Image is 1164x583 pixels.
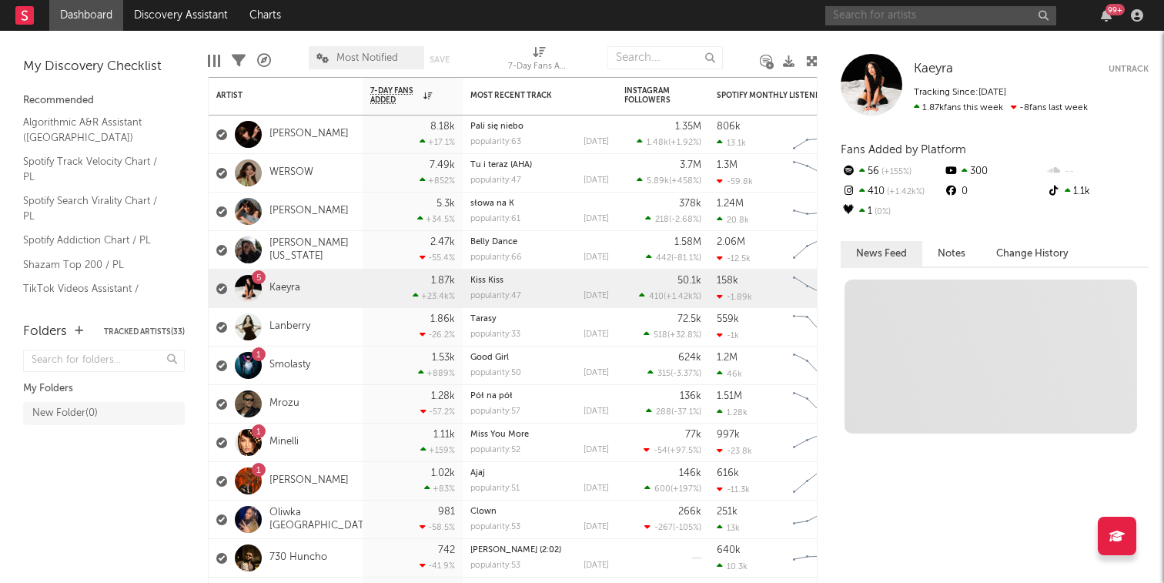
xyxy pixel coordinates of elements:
div: 1.87k [431,276,455,286]
div: 50.1k [677,276,701,286]
a: [PERSON_NAME][US_STATE] [269,237,355,263]
div: -41.9 % [420,561,455,571]
div: 72.5k [677,314,701,324]
div: 1.86k [430,314,455,324]
button: News Feed [841,241,922,266]
div: 1.02k [431,468,455,478]
span: 1.87k fans this week [914,103,1003,112]
div: 1.28k [717,407,748,417]
span: -54 [654,447,667,455]
div: 1.24M [717,199,744,209]
span: +1.92 % [671,139,699,147]
div: popularity: 52 [470,446,520,454]
a: [PERSON_NAME] [269,474,349,488]
span: -267 [654,524,673,532]
div: popularity: 63 [470,138,521,146]
div: [DATE] [584,176,609,185]
button: Save [430,55,450,64]
div: 1 [841,202,943,222]
div: 2.06M [717,237,745,247]
svg: Chart title [786,154,855,193]
div: ( ) [644,522,701,532]
div: 77k [685,430,701,440]
div: Filters [232,39,246,83]
div: 1.35M [675,122,701,132]
a: Kiss Kiss [470,276,503,285]
a: [PERSON_NAME] [269,205,349,218]
a: [PERSON_NAME] [269,128,349,141]
button: Tracked Artists(33) [104,328,185,336]
div: +83 % [424,484,455,494]
span: +1.42k % [885,188,925,196]
span: -37.1 % [674,408,699,417]
div: -12.5k [717,253,751,263]
div: 300 [943,162,1045,182]
div: Spotify Monthly Listeners [717,91,832,100]
a: TikTok Videos Assistant / [GEOGRAPHIC_DATA] [23,280,169,312]
div: 559k [717,314,739,324]
div: 7-Day Fans Added (7-Day Fans Added) [508,58,570,76]
a: Spotify Addiction Chart / PL [23,232,169,249]
span: 1.48k [647,139,668,147]
div: popularity: 50 [470,369,521,377]
span: 0 % [872,208,891,216]
span: 518 [654,331,667,340]
span: 442 [656,254,671,263]
a: WERSOW [269,166,313,179]
div: My Folders [23,380,185,398]
div: [DATE] [584,253,609,262]
div: 146k [679,468,701,478]
div: 13k [717,523,740,533]
svg: Chart title [786,539,855,578]
span: +97.5 % [670,447,699,455]
svg: Chart title [786,270,855,308]
div: ( ) [646,407,701,417]
div: 1.2M [717,353,738,363]
div: 640k [717,545,741,555]
div: [DATE] [584,561,609,570]
div: 1.58M [674,237,701,247]
div: 3.7M [680,160,701,170]
a: Pół na pół [470,392,513,400]
div: Belly Dance [470,238,609,246]
svg: Chart title [786,231,855,270]
div: ( ) [637,137,701,147]
div: -1k [717,330,739,340]
span: 5.89k [647,177,669,186]
div: 251k [717,507,738,517]
a: Belly Dance [470,238,517,246]
span: +1.42k % [666,293,699,301]
div: Pali się niebo [470,122,609,131]
div: 7.49k [430,160,455,170]
div: ( ) [637,176,701,186]
a: Pali się niebo [470,122,523,131]
div: 13.1k [717,138,746,148]
div: [DATE] [584,215,609,223]
div: 5.3k [436,199,455,209]
div: -1.89k [717,292,752,302]
div: 1.3M [717,160,738,170]
div: -59.8k [717,176,753,186]
div: New Folder ( 0 ) [32,404,98,423]
div: ( ) [647,368,701,378]
div: +889 % [418,368,455,378]
svg: Chart title [786,193,855,231]
a: New Folder(0) [23,402,185,425]
svg: Chart title [786,116,855,154]
button: 99+ [1101,9,1112,22]
div: Ajaj [470,469,609,477]
div: 378k [679,199,701,209]
div: -- [1046,162,1149,182]
button: Untrack [1109,62,1149,77]
div: [DATE] [584,446,609,454]
div: popularity: 47 [470,292,521,300]
a: Miss You More [470,431,529,439]
div: -11.3k [717,484,750,494]
div: Recommended [23,92,185,110]
button: Change History [981,241,1084,266]
a: Ajaj [470,469,485,477]
div: 20.8k [717,215,749,225]
div: popularity: 66 [470,253,522,262]
div: popularity: 47 [470,176,521,185]
a: Algorithmic A&R Assistant ([GEOGRAPHIC_DATA]) [23,114,169,146]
